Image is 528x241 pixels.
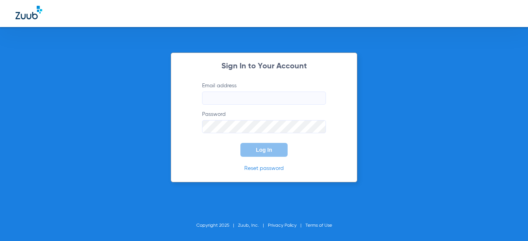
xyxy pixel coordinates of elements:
[244,166,284,171] a: Reset password
[190,63,338,70] h2: Sign In to Your Account
[202,110,326,133] label: Password
[268,223,297,228] a: Privacy Policy
[256,147,272,153] span: Log In
[202,92,326,105] input: Email address
[202,82,326,105] label: Email address
[305,223,332,228] a: Terms of Use
[238,222,268,229] li: Zuub, Inc.
[15,6,42,19] img: Zuub Logo
[202,120,326,133] input: Password
[196,222,238,229] li: Copyright 2025
[489,204,528,241] iframe: Chat Widget
[240,143,288,157] button: Log In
